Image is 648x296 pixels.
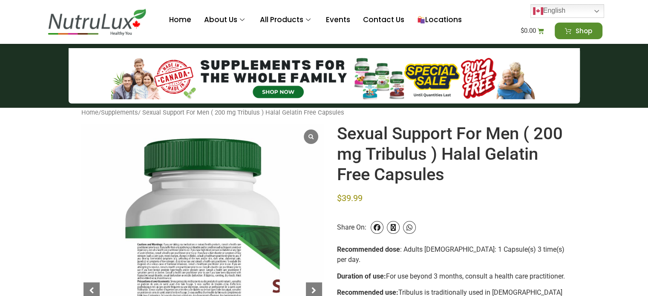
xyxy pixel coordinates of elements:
[555,23,602,39] a: Shop
[337,193,342,203] span: $
[253,3,320,37] a: All Products
[510,23,555,39] a: $0.00
[521,27,536,34] bdi: 0.00
[337,245,400,253] b: Recommended dose
[81,109,98,116] a: Home
[337,124,567,185] h1: Sexual Support For Men ( 200 mg Tribulus ) Halal Gelatin Free Capsules
[163,3,198,37] a: Home
[198,3,253,37] a: About Us
[320,3,357,37] a: Events
[576,28,592,34] span: Shop
[521,27,524,34] span: $
[418,16,425,23] img: 🛍️
[81,108,567,117] nav: Breadcrumb
[337,193,363,203] bdi: 39.99
[337,210,366,244] span: Share On:
[337,272,386,280] b: Duration of use:
[533,6,543,16] img: en
[386,272,565,280] span: For use beyond 3 months, consult a health care practitioner.
[357,3,411,37] a: Contact Us
[337,245,564,264] span: : Adults [DEMOGRAPHIC_DATA]: 1 Capsule(s) 3 time(s) per day.
[101,109,138,116] a: Supplements
[530,4,604,18] a: English
[411,3,468,37] a: Locations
